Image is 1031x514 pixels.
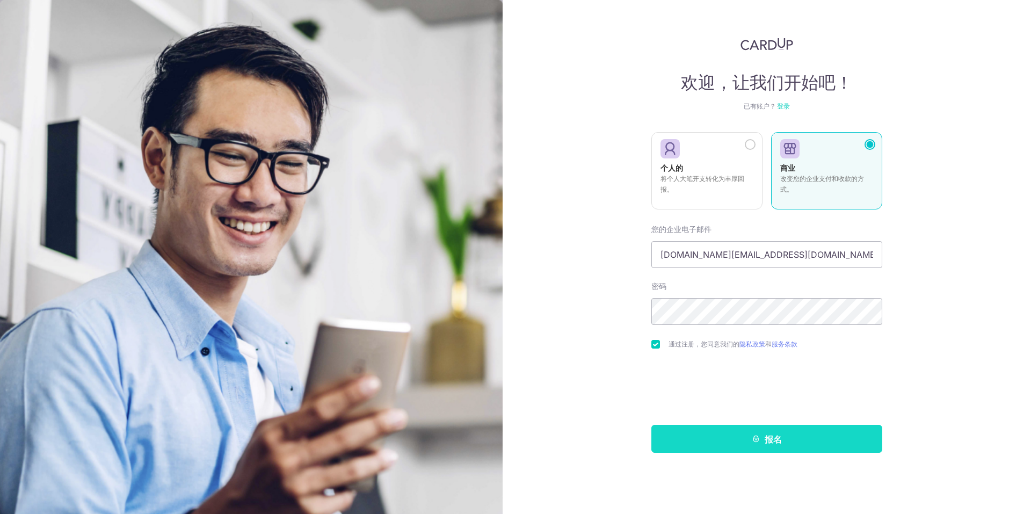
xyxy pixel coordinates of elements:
[780,175,864,193] font: 改变您的企业支付和收款的方式。
[669,340,739,348] font: 通过注册，您同意我们的
[771,132,882,216] a: 商业 改变您的企业支付和收款的方式。
[780,163,795,172] font: 商业
[777,102,790,110] a: 登录
[772,340,797,348] a: 服务条款
[651,425,882,453] button: 报名
[660,163,683,172] font: 个人的
[681,72,853,93] font: 欢迎，让我们开始吧！
[765,340,772,348] font: 和
[651,132,763,216] a: 个人的 将个人大笔开支转化为丰厚回报。
[651,281,666,291] font: 密码
[739,340,765,348] a: 隐私政策
[744,102,776,110] font: 已有账户？
[765,434,782,445] font: 报名
[651,241,882,268] input: 输入您的电子邮件
[660,175,744,193] font: 将个人大笔开支转化为丰厚回报。
[651,225,711,234] font: 您的企业电子邮件
[685,370,848,412] iframe: 验证码
[740,38,793,50] img: CardUp 标志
